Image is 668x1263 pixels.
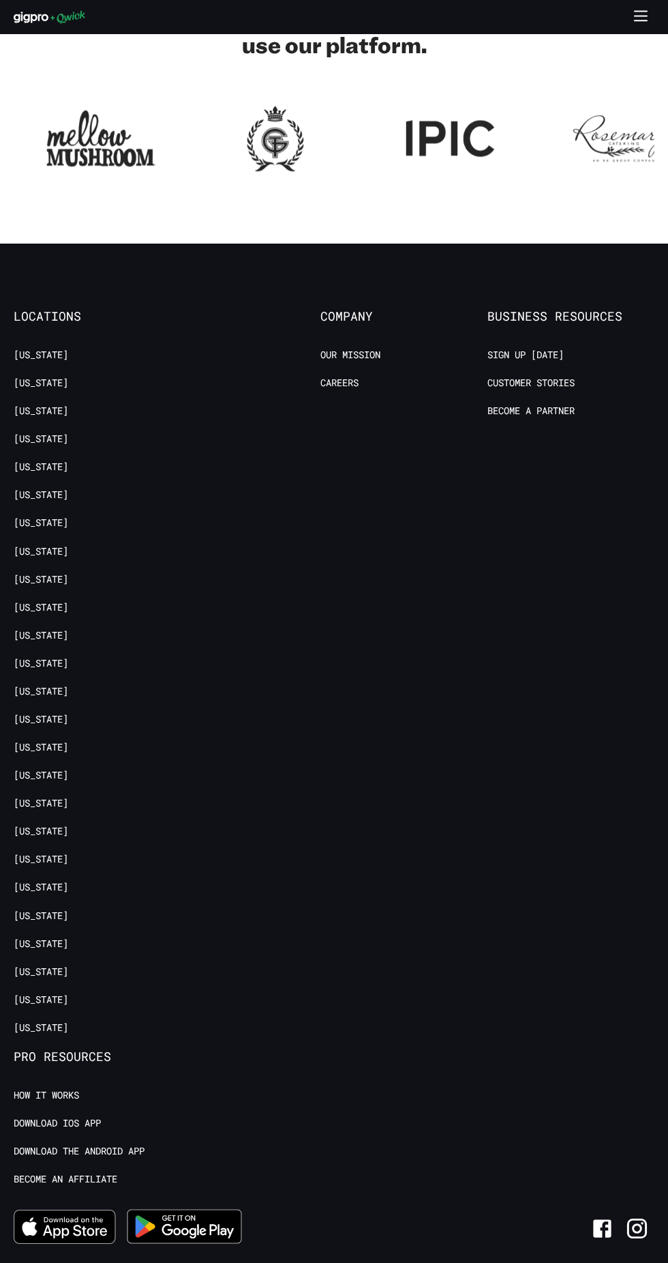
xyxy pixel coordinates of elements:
[14,657,68,670] a: [US_STATE]
[620,1211,654,1246] a: Link to Instagram
[14,1173,117,1186] a: Become an Affiliate
[14,797,68,810] a: [US_STATE]
[14,601,68,614] a: [US_STATE]
[14,545,68,558] a: [US_STATE]
[14,461,68,474] a: [US_STATE]
[487,377,575,390] a: Customer stories
[14,938,68,950] a: [US_STATE]
[14,433,68,446] a: [US_STATE]
[14,825,68,838] a: [US_STATE]
[14,629,68,642] a: [US_STATE]
[14,881,68,894] a: [US_STATE]
[585,1211,620,1246] a: Link to Facebook
[14,405,68,418] a: [US_STATE]
[14,573,68,586] a: [US_STATE]
[14,349,68,362] a: [US_STATE]
[14,489,68,502] a: [US_STATE]
[14,713,68,726] a: [US_STATE]
[14,1049,181,1064] span: Pro Resources
[14,853,68,866] a: [US_STATE]
[14,1210,116,1248] a: Download on the App Store
[14,769,68,782] a: [US_STATE]
[14,309,181,324] span: Locations
[14,517,68,529] a: [US_STATE]
[487,405,575,418] a: Become a Partner
[14,1117,101,1130] a: Download IOS App
[14,1089,79,1102] a: How it Works
[14,741,68,754] a: [US_STATE]
[320,349,380,362] a: Our Mission
[487,309,654,324] span: Business Resources
[395,102,504,175] img: Logo for IPIC
[14,966,68,978] a: [US_STATE]
[14,377,68,390] a: [US_STATE]
[14,3,654,58] h2: Join the thousands of businesses nationwide that trust and use our platform.
[46,102,155,175] img: Logo for Mellow Mushroom
[14,685,68,698] a: [US_STATE]
[119,1201,251,1252] img: Get it on Google Play
[14,910,68,923] a: [US_STATE]
[14,1021,68,1034] a: [US_STATE]
[14,1145,145,1158] a: Download the Android App
[487,349,564,362] a: Sign up [DATE]
[221,102,330,175] img: Logo for Georgian Terrace
[14,993,68,1006] a: [US_STATE]
[320,309,487,324] span: Company
[320,377,359,390] a: Careers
